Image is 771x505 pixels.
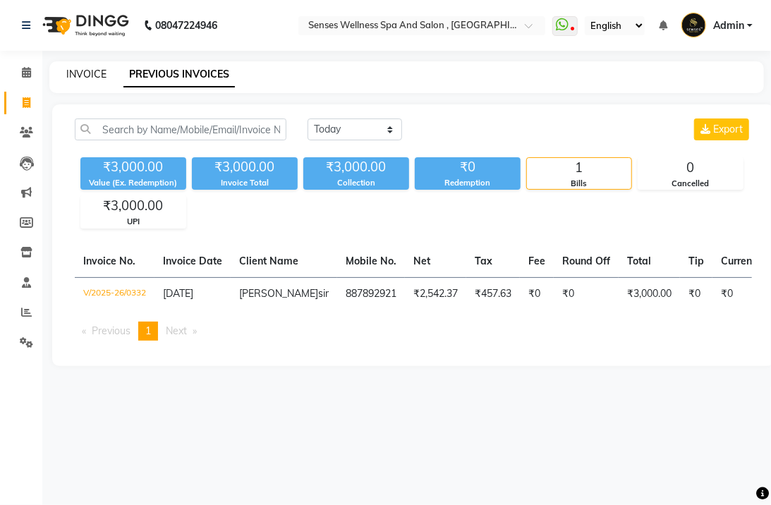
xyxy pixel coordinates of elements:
[680,277,712,310] td: ₹0
[303,157,409,177] div: ₹3,000.00
[415,177,521,189] div: Redemption
[163,255,222,267] span: Invoice Date
[80,157,186,177] div: ₹3,000.00
[688,255,704,267] span: Tip
[694,118,749,140] button: Export
[520,277,554,310] td: ₹0
[192,157,298,177] div: ₹3,000.00
[75,322,752,341] nav: Pagination
[638,158,743,178] div: 0
[166,324,187,337] span: Next
[475,255,492,267] span: Tax
[527,158,631,178] div: 1
[75,277,154,310] td: V/2025-26/0332
[318,287,329,300] span: sir
[619,277,680,310] td: ₹3,000.00
[36,6,133,45] img: logo
[81,196,186,216] div: ₹3,000.00
[415,157,521,177] div: ₹0
[83,255,135,267] span: Invoice No.
[92,324,130,337] span: Previous
[155,6,217,45] b: 08047224946
[528,255,545,267] span: Fee
[75,118,286,140] input: Search by Name/Mobile/Email/Invoice No
[145,324,151,337] span: 1
[405,277,466,310] td: ₹2,542.37
[681,13,706,37] img: Admin
[66,68,107,80] a: INVOICE
[466,277,520,310] td: ₹457.63
[527,178,631,190] div: Bills
[163,287,193,300] span: [DATE]
[713,123,743,135] span: Export
[562,255,610,267] span: Round Off
[413,255,430,267] span: Net
[123,62,235,87] a: PREVIOUS INVOICES
[81,216,186,228] div: UPI
[346,255,396,267] span: Mobile No.
[239,287,318,300] span: [PERSON_NAME]
[80,177,186,189] div: Value (Ex. Redemption)
[337,277,405,310] td: 887892921
[192,177,298,189] div: Invoice Total
[638,178,743,190] div: Cancelled
[554,277,619,310] td: ₹0
[303,177,409,189] div: Collection
[713,18,744,33] span: Admin
[627,255,651,267] span: Total
[239,255,298,267] span: Client Name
